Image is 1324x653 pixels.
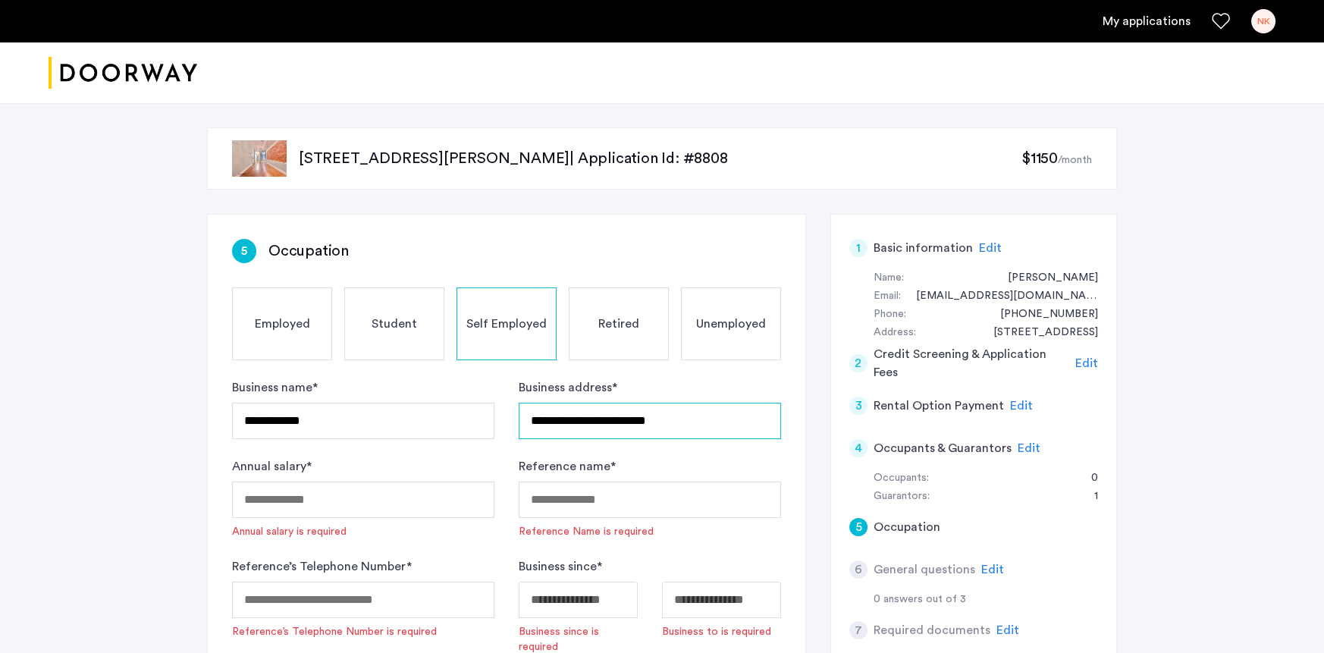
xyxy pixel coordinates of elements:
[232,457,312,476] label: Annual salary *
[255,315,310,333] span: Employed
[849,439,868,457] div: 4
[874,469,929,488] div: Occupants:
[232,378,318,397] label: Business name *
[849,354,868,372] div: 2
[874,439,1012,457] h5: Occupants & Guarantors
[1076,469,1098,488] div: 0
[299,148,1021,169] p: [STREET_ADDRESS][PERSON_NAME] | Application Id: #8808
[519,378,617,397] label: Business address *
[874,560,975,579] h5: General questions
[849,239,868,257] div: 1
[874,591,1098,609] div: 0 answers out of 3
[874,397,1004,415] h5: Rental Option Payment
[519,457,616,476] label: Reference name *
[598,315,639,333] span: Retired
[49,45,197,102] img: logo
[1010,400,1033,412] span: Edit
[519,557,602,576] label: Business since *
[232,624,494,639] span: Reference’s Telephone Number is required
[1251,9,1275,33] div: NK
[232,140,287,177] img: apartment
[1021,151,1058,166] span: $1150
[232,524,494,539] span: Annual salary is required
[696,315,766,333] span: Unemployed
[996,624,1019,636] span: Edit
[874,518,940,536] h5: Occupation
[981,564,1004,576] span: Edit
[874,269,904,287] div: Name:
[49,45,197,102] a: Cazamio logo
[519,524,781,539] span: Reference Name is required
[849,621,868,639] div: 7
[1075,357,1098,369] span: Edit
[874,306,906,324] div: Phone:
[372,315,417,333] span: Student
[232,557,412,576] label: Reference’s Telephone Number *
[874,488,930,506] div: Guarantors:
[849,397,868,415] div: 3
[874,239,973,257] h5: Basic information
[1103,12,1191,30] a: My application
[874,324,916,342] div: Address:
[978,324,1098,342] div: 410 Edgeworth Lane
[466,315,547,333] span: Self Employed
[993,269,1098,287] div: Nicole Kriebel
[985,306,1098,324] div: +14129089060
[1212,12,1230,30] a: Favorites
[849,560,868,579] div: 6
[849,518,868,536] div: 5
[1079,488,1098,506] div: 1
[662,582,781,618] input: Available date
[1058,155,1092,165] sub: /month
[874,621,990,639] h5: Required documents
[1018,442,1040,454] span: Edit
[268,240,349,262] h3: Occupation
[662,624,781,639] span: Business to is required
[979,242,1002,254] span: Edit
[874,345,1070,381] h5: Credit Screening & Application Fees
[874,287,901,306] div: Email:
[232,239,256,263] div: 5
[901,287,1098,306] div: kriebeln10@gmail.com
[519,582,638,618] input: Available date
